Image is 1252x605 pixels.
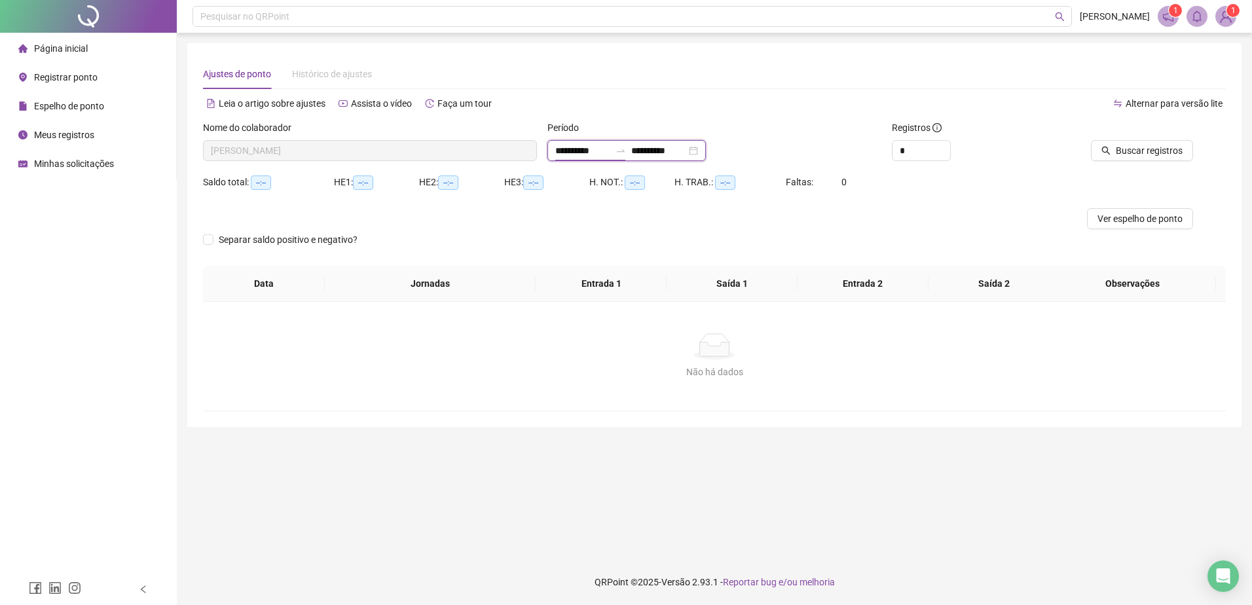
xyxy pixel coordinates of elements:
[34,43,88,54] span: Página inicial
[34,130,94,140] span: Meus registros
[1162,10,1174,22] span: notification
[18,130,28,139] span: clock-circle
[419,175,504,190] div: HE 2:
[139,585,148,594] span: left
[18,44,28,53] span: home
[18,159,28,168] span: schedule
[1091,140,1193,161] button: Buscar registros
[616,145,626,156] span: swap-right
[667,266,798,302] th: Saída 1
[251,175,271,190] span: --:--
[715,175,735,190] span: --:--
[786,177,815,187] span: Faltas:
[292,69,372,79] span: Histórico de ajustes
[1060,276,1206,291] span: Observações
[547,120,587,135] label: Período
[616,145,626,156] span: to
[18,73,28,82] span: environment
[339,99,348,108] span: youtube
[213,232,363,247] span: Separar saldo positivo e negativo?
[1169,4,1182,17] sup: 1
[34,158,114,169] span: Minhas solicitações
[1080,9,1150,24] span: [PERSON_NAME]
[219,98,325,109] span: Leia o artigo sobre ajustes
[1116,143,1183,158] span: Buscar registros
[1216,7,1236,26] img: 89977
[932,123,942,132] span: info-circle
[203,175,334,190] div: Saldo total:
[211,141,529,160] span: JONATHAN DOS SANTOS CHAGAS DE SANTANA
[1101,146,1111,155] span: search
[1087,208,1193,229] button: Ver espelho de ponto
[353,175,373,190] span: --:--
[34,101,104,111] span: Espelho de ponto
[661,577,690,587] span: Versão
[68,581,81,595] span: instagram
[438,175,458,190] span: --:--
[425,99,434,108] span: history
[34,72,98,82] span: Registrar ponto
[841,177,847,187] span: 0
[523,175,543,190] span: --:--
[1113,99,1122,108] span: swap
[29,581,42,595] span: facebook
[325,266,536,302] th: Jornadas
[1173,6,1178,15] span: 1
[798,266,929,302] th: Entrada 2
[177,559,1252,605] footer: QRPoint © 2025 - 2.93.1 -
[203,266,325,302] th: Data
[723,577,835,587] span: Reportar bug e/ou melhoria
[892,120,942,135] span: Registros
[48,581,62,595] span: linkedin
[206,99,215,108] span: file-text
[1231,6,1236,15] span: 1
[589,175,674,190] div: H. NOT.:
[1191,10,1203,22] span: bell
[504,175,589,190] div: HE 3:
[334,175,419,190] div: HE 1:
[1207,560,1239,592] div: Open Intercom Messenger
[351,98,412,109] span: Assista o vídeo
[1055,12,1065,22] span: search
[18,101,28,111] span: file
[1226,4,1240,17] sup: Atualize o seu contato no menu Meus Dados
[929,266,1059,302] th: Saída 2
[1050,266,1216,302] th: Observações
[625,175,645,190] span: --:--
[203,120,300,135] label: Nome do colaborador
[203,69,271,79] span: Ajustes de ponto
[1126,98,1223,109] span: Alternar para versão lite
[536,266,667,302] th: Entrada 1
[674,175,786,190] div: H. TRAB.:
[437,98,492,109] span: Faça um tour
[1097,211,1183,226] span: Ver espelho de ponto
[219,365,1210,379] div: Não há dados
